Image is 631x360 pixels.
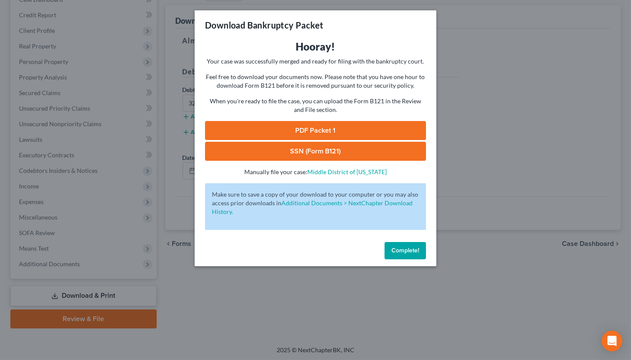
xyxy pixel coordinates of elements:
p: When you're ready to file the case, you can upload the Form B121 in the Review and File section. [205,97,426,114]
a: SSN (Form B121) [205,142,426,161]
span: Complete! [391,247,419,254]
div: Open Intercom Messenger [602,331,622,351]
button: Complete! [385,242,426,259]
p: Feel free to download your documents now. Please note that you have one hour to download Form B12... [205,73,426,90]
a: PDF Packet 1 [205,121,426,140]
h3: Download Bankruptcy Packet [205,19,323,31]
p: Make sure to save a copy of your download to your computer or you may also access prior downloads in [212,190,419,216]
h3: Hooray! [205,40,426,54]
p: Your case was successfully merged and ready for filing with the bankruptcy court. [205,57,426,66]
a: Middle District of [US_STATE] [307,168,387,175]
p: Manually file your case: [205,168,426,176]
a: Additional Documents > NextChapter Download History. [212,199,413,215]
